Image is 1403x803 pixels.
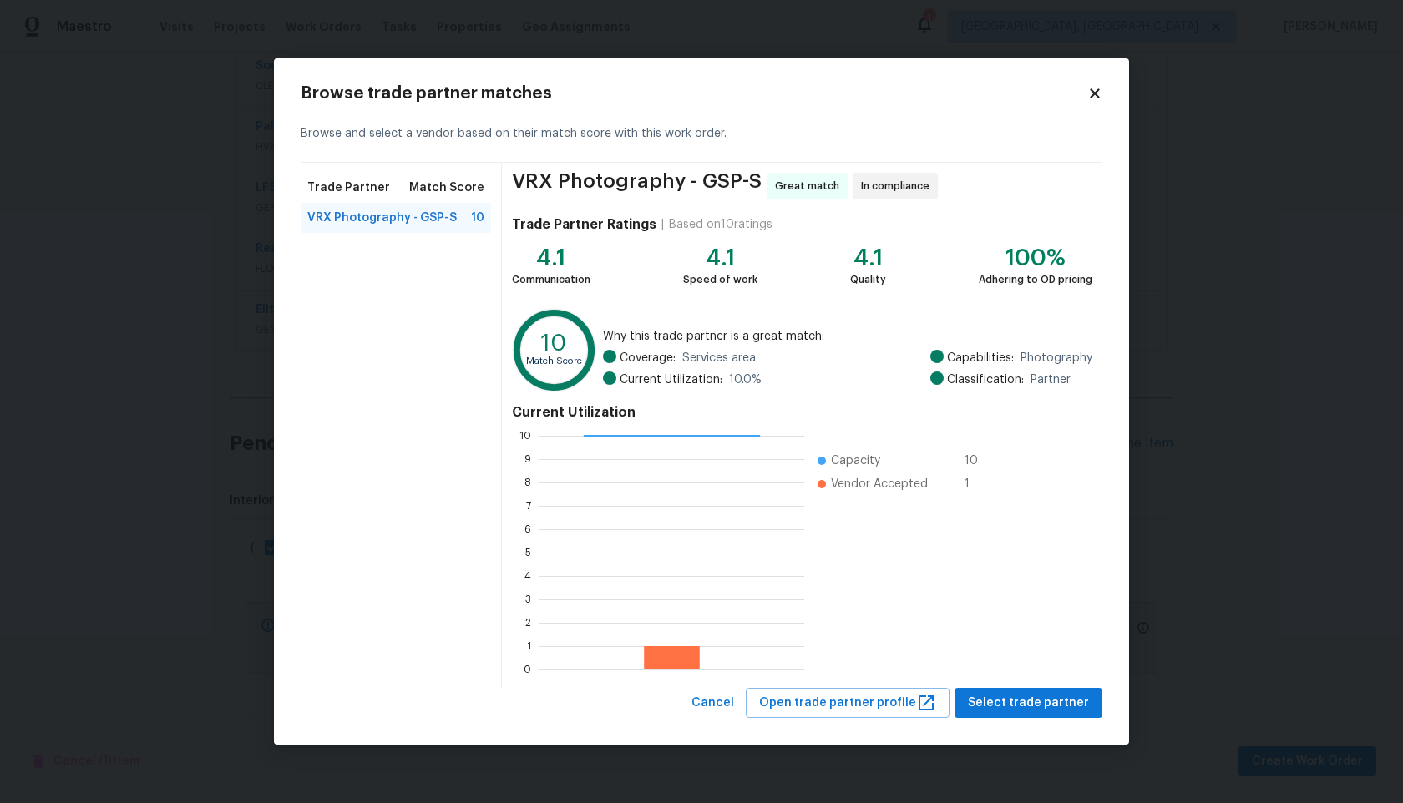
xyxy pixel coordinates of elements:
span: Photography [1021,350,1092,366]
span: 10 [965,452,991,469]
text: 7 [526,500,531,510]
span: VRX Photography - GSP-S [512,173,762,199]
div: 4.1 [512,250,590,266]
span: Open trade partner profile [759,693,936,714]
span: Capabilities: [947,350,1014,366]
div: Based on 10 ratings [669,216,772,233]
div: 100% [979,250,1092,266]
h4: Current Utilization [512,404,1092,421]
h2: Browse trade partner matches [301,85,1087,102]
text: Match Score [526,356,582,366]
button: Select trade partner [955,688,1102,719]
div: Browse and select a vendor based on their match score with this work order. [301,105,1102,163]
text: 9 [524,453,531,463]
span: VRX Photography - GSP-S [307,210,457,226]
text: 10 [519,430,531,440]
text: 0 [524,664,531,674]
div: Speed of work [683,271,757,288]
text: 2 [525,617,531,627]
button: Cancel [685,688,741,719]
text: 10 [541,331,567,354]
text: 8 [524,477,531,487]
div: Adhering to OD pricing [979,271,1092,288]
span: Why this trade partner is a great match: [603,328,1092,345]
span: 10 [471,210,484,226]
span: In compliance [861,178,936,194]
span: 1 [965,476,991,492]
span: Select trade partner [968,693,1089,714]
div: | [656,216,669,233]
div: Communication [512,271,590,288]
div: Quality [850,271,886,288]
div: 4.1 [850,250,886,266]
span: Coverage: [620,350,676,366]
span: Classification: [947,371,1024,388]
span: Cancel [691,693,734,714]
text: 1 [527,640,531,650]
text: 4 [524,570,531,580]
span: Capacity [831,452,880,469]
span: Trade Partner [307,179,390,196]
text: 3 [525,593,531,604]
span: Services area [682,350,756,366]
span: Current Utilization: [620,371,722,388]
span: Partner [1031,371,1071,388]
span: Vendor Accepted [831,476,928,492]
button: Open trade partner profile [746,688,950,719]
h4: Trade Partner Ratings [512,216,656,233]
span: Great match [775,178,846,194]
text: 5 [525,547,531,557]
span: Match Score [409,179,484,196]
span: 10.0 % [729,371,762,388]
div: 4.1 [683,250,757,266]
text: 6 [524,523,531,533]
